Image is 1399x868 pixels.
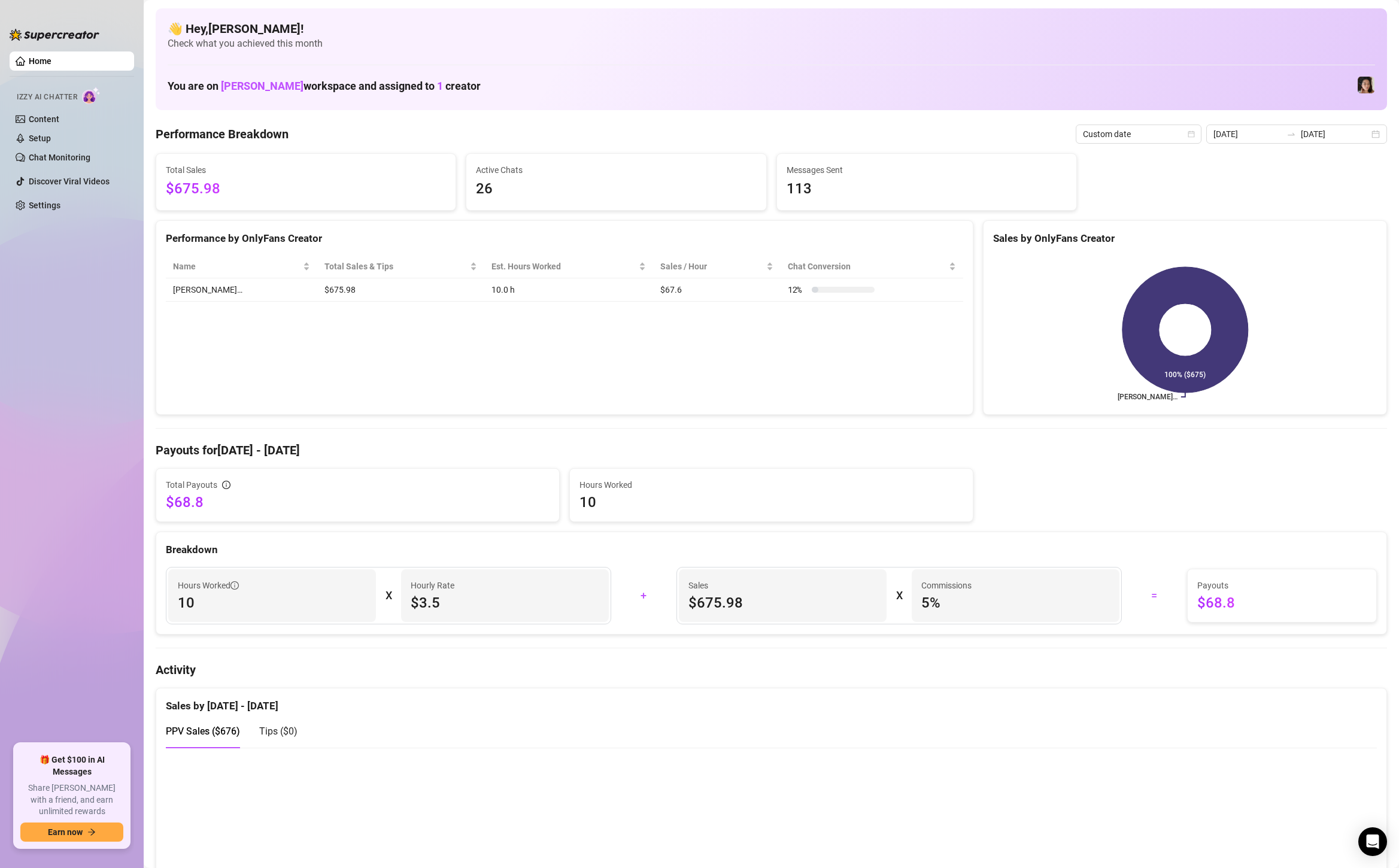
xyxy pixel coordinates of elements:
span: Sales [688,579,877,592]
span: $675.98 [688,593,877,612]
span: calendar [1188,130,1195,138]
th: Sales / Hour [653,255,781,278]
span: $68.8 [166,493,550,512]
span: Izzy AI Chatter [17,92,77,103]
th: Name [166,255,317,278]
span: Total Payouts [166,478,217,491]
div: X [386,586,392,605]
img: Luna [1358,77,1374,93]
span: PPV Sales ( $676 ) [166,726,240,737]
div: Sales by [DATE] - [DATE] [166,688,1377,714]
text: [PERSON_NAME]… [1118,393,1178,401]
img: logo-BBDzfeDw.svg [10,29,99,41]
span: Active Chats [476,163,756,177]
input: End date [1301,128,1369,141]
span: info-circle [222,481,230,489]
span: Share [PERSON_NAME] with a friend, and earn unlimited rewards [20,782,123,818]
span: $68.8 [1197,593,1367,612]
td: [PERSON_NAME]… [166,278,317,302]
span: info-circle [230,581,239,590]
span: Tips ( $0 ) [259,726,298,737]
span: $3.5 [411,593,599,612]
span: Sales / Hour [660,260,764,273]
div: Open Intercom Messenger [1358,827,1387,856]
a: Chat Monitoring [29,153,90,162]
h4: Payouts for [DATE] - [DATE] [156,442,1387,459]
span: Name [173,260,301,273]
h4: Activity [156,661,1387,678]
h4: Performance Breakdown [156,126,289,142]
img: AI Chatter [82,87,101,104]
input: Start date [1213,128,1282,141]
span: Total Sales & Tips [324,260,468,273]
h1: You are on workspace and assigned to creator [168,80,481,93]
h4: 👋 Hey, [PERSON_NAME] ! [168,20,1375,37]
a: Settings [29,201,60,210]
span: $675.98 [166,178,446,201]
span: swap-right [1286,129,1296,139]
span: 🎁 Get $100 in AI Messages [20,754,123,778]
div: Est. Hours Worked [491,260,636,273]
div: = [1129,586,1180,605]
span: Custom date [1083,125,1194,143]
td: 10.0 h [484,278,653,302]
span: 26 [476,178,756,201]
span: 12 % [788,283,807,296]
a: Content [29,114,59,124]
span: Payouts [1197,579,1367,592]
a: Setup [29,133,51,143]
button: Earn nowarrow-right [20,823,123,842]
td: $67.6 [653,278,781,302]
span: Total Sales [166,163,446,177]
span: arrow-right [87,828,96,836]
span: 10 [178,593,366,612]
div: + [618,586,669,605]
span: 113 [787,178,1067,201]
th: Total Sales & Tips [317,255,485,278]
span: [PERSON_NAME] [221,80,304,92]
span: Hours Worked [178,579,239,592]
div: Breakdown [166,542,1377,558]
span: Hours Worked [579,478,963,491]
span: 1 [437,80,443,92]
span: 10 [579,493,963,512]
div: X [896,586,902,605]
span: Chat Conversion [788,260,946,273]
span: 5 % [921,593,1110,612]
td: $675.98 [317,278,485,302]
span: to [1286,129,1296,139]
th: Chat Conversion [781,255,963,278]
span: Earn now [48,827,83,837]
article: Hourly Rate [411,579,454,592]
div: Performance by OnlyFans Creator [166,230,963,247]
span: Check what you achieved this month [168,37,1375,50]
article: Commissions [921,579,972,592]
a: Discover Viral Videos [29,177,110,186]
div: Sales by OnlyFans Creator [993,230,1377,247]
a: Home [29,56,51,66]
span: Messages Sent [787,163,1067,177]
